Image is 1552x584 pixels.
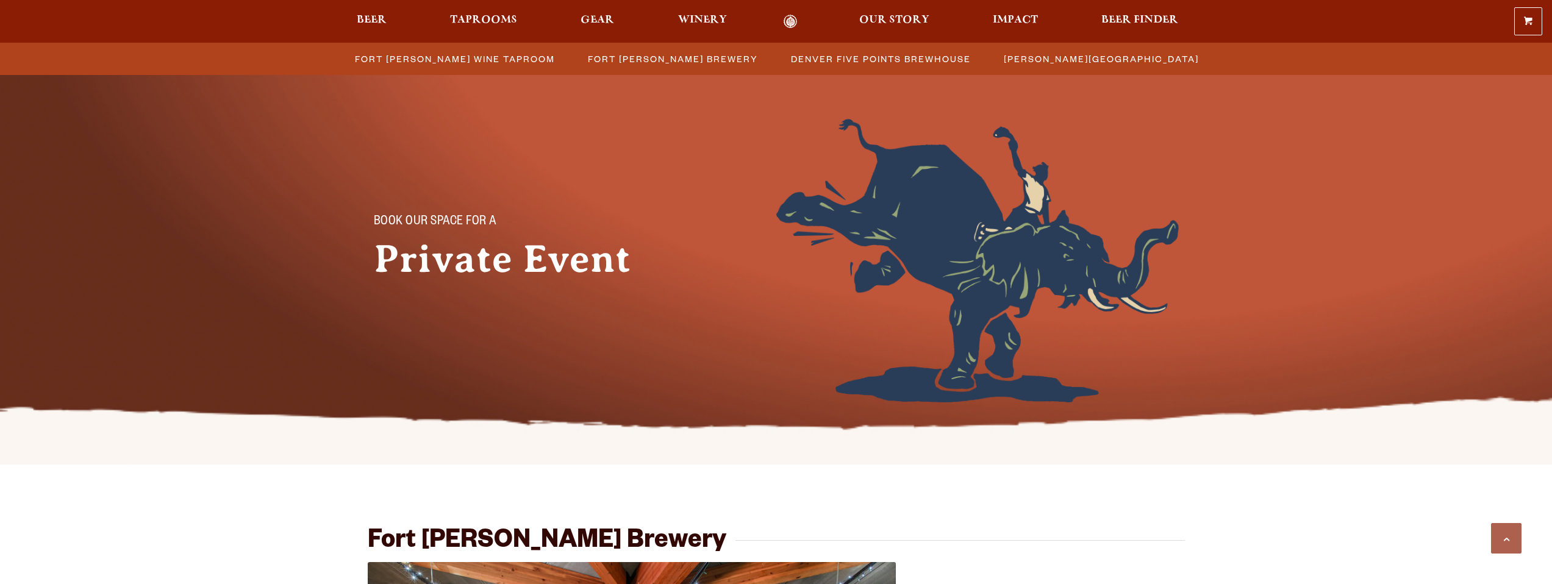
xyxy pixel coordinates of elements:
[791,50,971,68] span: Denver Five Points Brewhouse
[768,15,814,29] a: Odell Home
[776,119,1179,402] img: Foreground404
[678,15,727,25] span: Winery
[442,15,525,29] a: Taprooms
[1093,15,1186,29] a: Beer Finder
[1101,15,1178,25] span: Beer Finder
[374,215,642,230] p: Book Our Space for a
[985,15,1046,29] a: Impact
[581,50,764,68] a: Fort [PERSON_NAME] Brewery
[1004,50,1199,68] span: [PERSON_NAME][GEOGRAPHIC_DATA]
[588,50,758,68] span: Fort [PERSON_NAME] Brewery
[450,15,517,25] span: Taprooms
[859,15,929,25] span: Our Story
[670,15,735,29] a: Winery
[349,15,395,29] a: Beer
[355,50,555,68] span: Fort [PERSON_NAME] Wine Taproom
[573,15,622,29] a: Gear
[374,237,667,281] h1: Private Event
[996,50,1205,68] a: [PERSON_NAME][GEOGRAPHIC_DATA]
[1491,523,1522,554] a: Scroll to top
[993,15,1038,25] span: Impact
[581,15,614,25] span: Gear
[348,50,561,68] a: Fort [PERSON_NAME] Wine Taproom
[368,528,726,557] h2: Fort [PERSON_NAME] Brewery
[851,15,937,29] a: Our Story
[357,15,387,25] span: Beer
[784,50,977,68] a: Denver Five Points Brewhouse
